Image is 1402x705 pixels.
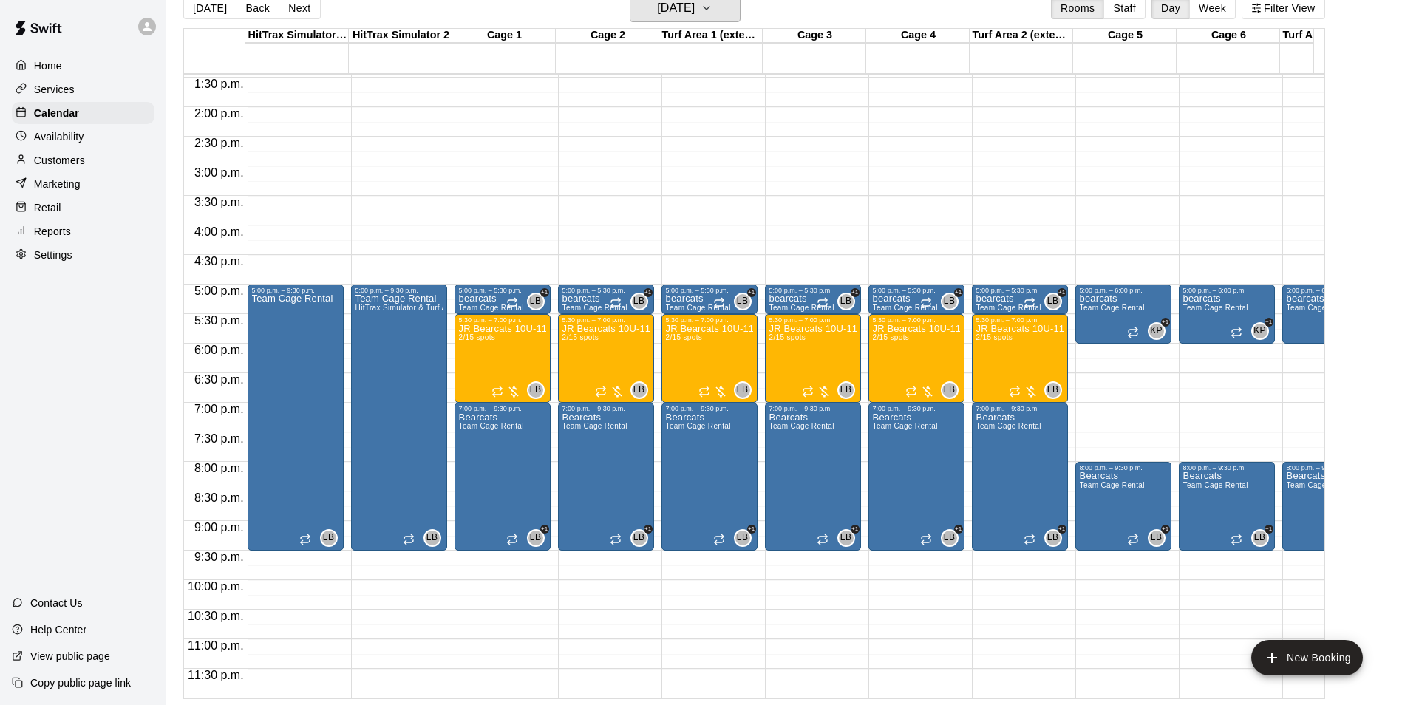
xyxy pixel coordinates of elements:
[851,525,860,534] span: +1
[976,333,1013,341] span: 2/15 spots filled
[562,287,650,294] div: 5:00 p.m. – 5:30 p.m.
[12,173,154,195] a: Marketing
[355,304,531,312] span: HitTrax Simulator & Turf Area, HitTrax Simulator 2
[1050,381,1062,399] span: Luke Baker
[1287,464,1374,471] div: 8:00 p.m. – 9:30 p.m.
[644,525,653,534] span: +1
[1251,640,1363,675] button: add
[12,126,154,148] div: Availability
[1179,285,1275,344] div: 5:00 p.m. – 6:00 p.m.: bearcats
[530,531,541,545] span: LB
[191,491,248,504] span: 8:30 p.m.
[851,288,860,297] span: +1
[802,386,814,398] span: Recurring event
[610,534,622,545] span: Recurring event
[636,293,648,310] span: Luke Baker & 1 other
[765,314,861,403] div: 5:30 p.m. – 7:00 p.m.: JR Bearcats 10U-11U Fall/Winter Program at the Yard
[34,129,84,144] p: Availability
[873,333,909,341] span: 2/15 spots filled
[837,529,855,547] div: Luke Baker
[1183,287,1270,294] div: 5:00 p.m. – 6:00 p.m.
[630,529,648,547] div: Luke Baker
[765,403,861,551] div: 7:00 p.m. – 9:30 p.m.: Bearcats
[947,293,959,310] span: Luke Baker & 1 other
[976,422,1041,430] span: Team Cage Rental
[666,333,702,341] span: 2/15 spots filled
[1154,322,1166,340] span: Kevin Phillip & 1 other
[191,403,248,415] span: 7:00 p.m.
[970,29,1073,43] div: Turf Area 2 (extension)
[595,386,607,398] span: Recurring event
[252,287,339,294] div: 5:00 p.m. – 9:30 p.m.
[491,386,503,398] span: Recurring event
[1280,29,1384,43] div: Turf Area 3 (extension)
[1265,318,1273,327] span: +1
[1183,464,1270,471] div: 8:00 p.m. – 9:30 p.m.
[1265,525,1273,534] span: +1
[661,314,758,403] div: 5:30 p.m. – 7:00 p.m.: JR Bearcats 10U-11U Fall/Winter Program at the Yard
[527,381,545,399] div: Luke Baker
[1183,304,1248,312] span: Team Cage Rental
[630,293,648,310] div: Luke Baker
[1251,529,1269,547] div: Luke Baker
[954,525,963,534] span: +1
[1148,529,1166,547] div: Luke Baker
[558,403,654,551] div: 7:00 p.m. – 9:30 p.m.: Bearcats
[527,529,545,547] div: Luke Baker
[34,106,79,120] p: Calendar
[12,55,154,77] a: Home
[1024,534,1035,545] span: Recurring event
[1009,386,1021,398] span: Recurring event
[972,314,1068,403] div: 5:30 p.m. – 7:00 p.m.: JR Bearcats 10U-11U Fall/Winter Program at the Yard
[868,285,964,314] div: 5:00 p.m. – 5:30 p.m.: bearcats
[12,102,154,124] a: Calendar
[837,293,855,310] div: Luke Baker
[666,287,753,294] div: 5:00 p.m. – 5:30 p.m.
[1024,297,1035,309] span: Recurring event
[840,531,851,545] span: LB
[843,381,855,399] span: Luke Baker
[12,220,154,242] a: Reports
[666,405,753,412] div: 7:00 p.m. – 9:30 p.m.
[740,529,752,547] span: Luke Baker & 1 other
[873,316,960,324] div: 5:30 p.m. – 7:00 p.m.
[452,29,556,43] div: Cage 1
[459,287,546,294] div: 5:00 p.m. – 5:30 p.m.
[1080,464,1167,471] div: 8:00 p.m. – 9:30 p.m.
[299,534,311,545] span: Recurring event
[1150,324,1163,338] span: KP
[562,405,650,412] div: 7:00 p.m. – 9:30 p.m.
[763,29,866,43] div: Cage 3
[12,149,154,171] a: Customers
[459,405,546,412] div: 7:00 p.m. – 9:30 p.m.
[1080,304,1145,312] span: Team Cage Rental
[1231,327,1242,338] span: Recurring event
[403,534,415,545] span: Recurring event
[976,405,1064,412] div: 7:00 p.m. – 9:30 p.m.
[540,525,549,534] span: +1
[633,294,644,309] span: LB
[737,531,748,545] span: LB
[1080,481,1145,489] span: Team Cage Rental
[1177,29,1280,43] div: Cage 6
[941,293,959,310] div: Luke Baker
[530,383,541,398] span: LB
[976,287,1064,294] div: 5:00 p.m. – 5:30 p.m.
[661,285,758,314] div: 5:00 p.m. – 5:30 p.m.: bearcats
[506,297,518,309] span: Recurring event
[1073,29,1177,43] div: Cage 5
[843,293,855,310] span: Luke Baker & 1 other
[1161,525,1170,534] span: +1
[1253,324,1266,338] span: KP
[713,297,725,309] span: Recurring event
[1047,383,1058,398] span: LB
[562,316,650,324] div: 5:30 p.m. – 7:00 p.m.
[944,383,955,398] span: LB
[30,622,86,637] p: Help Center
[1044,381,1062,399] div: Luke Baker
[34,248,72,262] p: Settings
[34,177,81,191] p: Marketing
[533,529,545,547] span: Luke Baker & 1 other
